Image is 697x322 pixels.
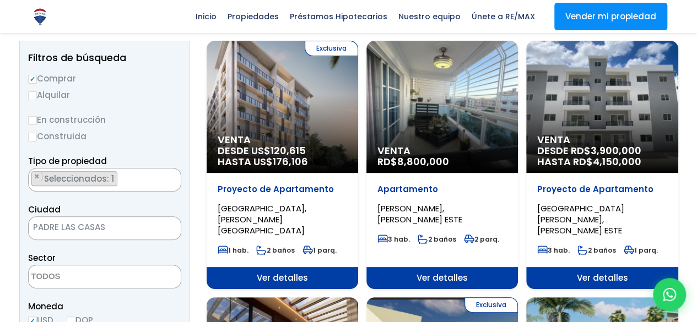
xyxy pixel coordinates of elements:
[28,116,37,125] input: En construcción
[218,145,347,167] span: DESDE US$
[366,41,518,289] a: Venta RD$8,800,000 Apartamento [PERSON_NAME], [PERSON_NAME] ESTE 3 hab. 2 baños 2 parq. Ver detalles
[29,265,136,289] textarea: Search
[464,297,518,313] span: Exclusiva
[218,134,347,145] span: Venta
[43,173,117,184] span: Seleccionados: 1
[377,145,507,156] span: Venta
[377,184,507,195] p: Apartamento
[218,245,248,255] span: 1 hab.
[377,234,410,244] span: 3 hab.
[577,245,616,255] span: 2 baños
[28,129,181,143] label: Construida
[28,75,37,84] input: Comprar
[190,8,222,25] span: Inicio
[273,155,308,168] span: 176,106
[366,267,518,289] span: Ver detalles
[28,91,37,100] input: Alquilar
[377,155,449,168] span: RD$
[169,171,175,182] button: Remove all items
[28,216,181,240] span: PADRE LAS CASAS
[466,8,541,25] span: Únete a RE/MAX
[537,203,624,236] span: [GEOGRAPHIC_DATA][PERSON_NAME], [PERSON_NAME] ESTE
[28,252,56,264] span: Sector
[526,267,678,289] span: Ver detalles
[377,203,462,225] span: [PERSON_NAME], [PERSON_NAME] ESTE
[164,223,170,233] span: ×
[207,41,358,289] a: Exclusiva Venta DESDE US$120,615 HASTA US$176,106 Proyecto de Apartamento [GEOGRAPHIC_DATA], [PER...
[393,8,466,25] span: Nuestro equipo
[537,145,667,167] span: DESDE RD$
[29,168,35,192] textarea: Search
[271,144,306,157] span: 120,615
[537,184,667,195] p: Proyecto de Apartamento
[31,171,117,186] li: APARTAMENTO
[34,172,40,182] span: ×
[28,88,181,102] label: Alquilar
[218,203,306,236] span: [GEOGRAPHIC_DATA], [PERSON_NAME][GEOGRAPHIC_DATA]
[207,267,358,289] span: Ver detalles
[554,3,667,30] a: Vender mi propiedad
[153,220,170,237] button: Remove all items
[32,172,42,182] button: Remove item
[464,234,499,244] span: 2 parq.
[218,184,347,195] p: Proyecto de Apartamento
[28,113,181,127] label: En construcción
[537,134,667,145] span: Venta
[29,220,153,235] span: PADRE LAS CASAS
[302,245,337,255] span: 1 parq.
[305,41,358,56] span: Exclusiva
[537,245,570,255] span: 3 hab.
[593,155,641,168] span: 4,150,000
[222,8,284,25] span: Propiedades
[537,156,667,167] span: HASTA RD$
[169,172,175,182] span: ×
[28,299,181,313] span: Moneda
[256,245,295,255] span: 2 baños
[397,155,449,168] span: 8,800,000
[526,41,678,289] a: Venta DESDE RD$3,900,000 HASTA RD$4,150,000 Proyecto de Apartamento [GEOGRAPHIC_DATA][PERSON_NAME...
[30,7,50,26] img: Logo de REMAX
[28,52,181,63] h2: Filtros de búsqueda
[624,245,658,255] span: 1 parq.
[418,234,456,244] span: 2 baños
[218,156,347,167] span: HASTA US$
[284,8,393,25] span: Préstamos Hipotecarios
[28,72,181,85] label: Comprar
[28,155,107,167] span: Tipo de propiedad
[591,144,641,157] span: 3,900,000
[28,204,61,215] span: Ciudad
[28,133,37,141] input: Construida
